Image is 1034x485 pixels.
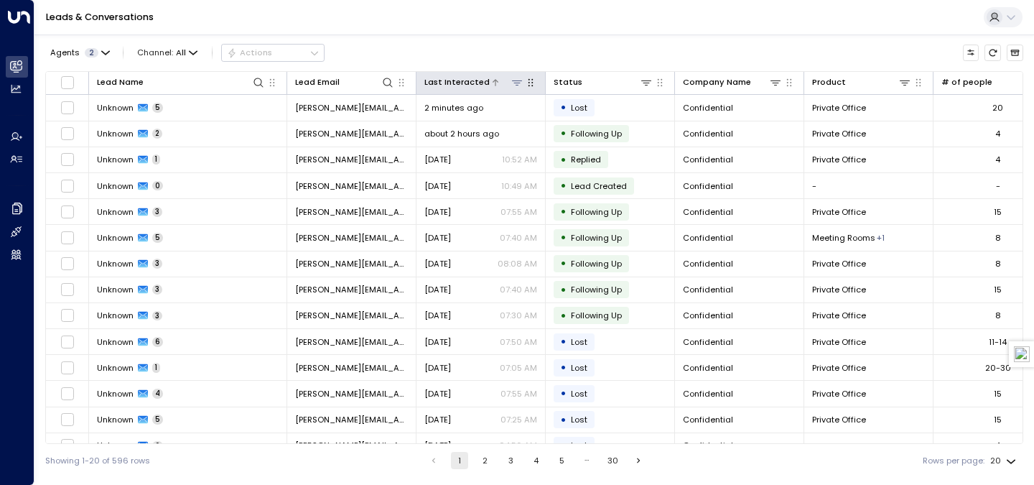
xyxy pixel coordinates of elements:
[683,206,733,218] span: Confidential
[500,284,537,295] p: 07:40 AM
[152,207,162,217] span: 3
[424,336,451,348] span: Sep 16, 2025
[571,154,601,165] span: Replied
[60,412,75,427] span: Toggle select row
[97,206,134,218] span: Unknown
[994,206,1002,218] div: 15
[683,388,733,399] span: Confidential
[560,280,567,300] div: •
[812,154,866,165] span: Private Office
[295,440,408,451] span: lydia@tallyworkspace.com
[804,173,933,198] td: -
[996,180,1000,192] div: -
[812,310,866,321] span: Private Office
[502,452,519,469] button: Go to page 3
[571,102,587,114] span: Lost
[923,455,984,467] label: Rows per page:
[994,284,1002,295] div: 15
[152,363,160,373] span: 1
[60,126,75,141] span: Toggle select row
[683,440,733,451] span: Confidential
[985,362,1011,374] div: 20-30
[571,206,622,218] span: Following Up
[424,258,451,269] span: Sep 17, 2025
[498,258,537,269] p: 08:08 AM
[424,154,451,165] span: Yesterday
[133,45,202,60] span: Channel:
[424,206,451,218] span: Yesterday
[152,311,162,321] span: 3
[501,180,537,192] p: 10:49 AM
[683,75,782,89] div: Company Name
[995,154,1000,165] div: 4
[152,285,162,295] span: 3
[995,232,1001,244] div: 8
[295,154,408,165] span: lydia@tallyworkspace.com
[424,75,490,89] div: Last Interacted
[683,154,733,165] span: Confidential
[424,310,451,321] span: Sep 17, 2025
[60,308,75,323] span: Toggle select row
[812,336,866,348] span: Private Office
[560,202,567,221] div: •
[560,358,567,377] div: •
[46,11,154,23] a: Leads & Conversations
[995,310,1001,321] div: 8
[97,154,134,165] span: Unknown
[560,124,567,143] div: •
[812,388,866,399] span: Private Office
[812,128,866,139] span: Private Office
[683,232,733,244] span: Confidential
[424,232,451,244] span: Yesterday
[500,388,537,399] p: 07:55 AM
[295,362,408,374] span: lydia@tallyworkspace.com
[221,44,325,61] button: Actions
[683,414,733,425] span: Confidential
[424,388,451,399] span: Aug 28, 2025
[500,362,537,374] p: 07:05 AM
[295,75,394,89] div: Lead Email
[804,433,933,458] td: -
[60,335,75,349] span: Toggle select row
[994,414,1002,425] div: 15
[97,388,134,399] span: Unknown
[60,282,75,297] span: Toggle select row
[553,452,570,469] button: Go to page 5
[60,101,75,115] span: Toggle select row
[295,232,408,244] span: lydia@tallyworkspace.com
[812,75,846,89] div: Product
[60,361,75,375] span: Toggle select row
[989,336,1007,348] div: 11-14
[97,258,134,269] span: Unknown
[560,150,567,170] div: •
[571,128,622,139] span: Following Up
[500,310,537,321] p: 07:30 AM
[941,75,992,89] div: # of people
[424,102,483,114] span: 2 minutes ago
[97,440,134,451] span: Unknown
[295,414,408,425] span: lydia@tallyworkspace.com
[45,455,150,467] div: Showing 1-20 of 596 rows
[683,336,733,348] span: Confidential
[477,452,494,469] button: Go to page 2
[60,387,75,401] span: Toggle select row
[152,129,162,139] span: 2
[97,362,134,374] span: Unknown
[683,258,733,269] span: Confidential
[605,452,622,469] button: Go to page 30
[579,452,596,469] div: …
[812,102,866,114] span: Private Office
[97,75,265,89] div: Lead Name
[424,128,499,139] span: about 2 hours ago
[97,232,134,244] span: Unknown
[995,258,1001,269] div: 8
[176,48,186,57] span: All
[683,310,733,321] span: Confidential
[60,75,75,90] span: Toggle select all
[560,410,567,430] div: •
[424,75,523,89] div: Last Interacted
[295,75,340,89] div: Lead Email
[812,258,866,269] span: Private Office
[424,452,648,469] nav: pagination navigation
[295,284,408,295] span: lydia@tallyworkspace.com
